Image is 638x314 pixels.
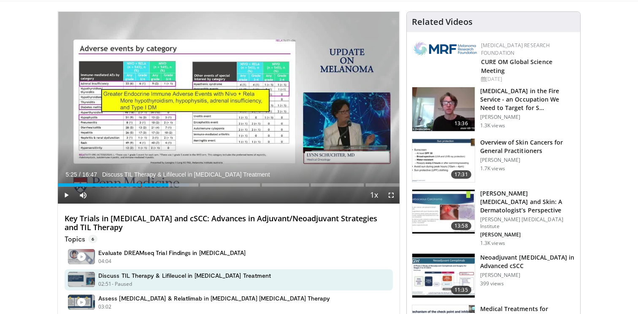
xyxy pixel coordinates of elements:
h4: Assess [MEDICAL_DATA] & Relatlimab in [MEDICAL_DATA] [MEDICAL_DATA] Therapy [98,295,330,302]
p: 03:02 [98,303,112,311]
p: [PERSON_NAME] [480,114,575,121]
h4: Discuss TIL Therapy & Lifileucel in [MEDICAL_DATA] Treatment [98,272,271,279]
img: 9d72a37f-49b2-4846-8ded-a17e76e84863.150x105_q85_crop-smart_upscale.jpg [412,87,475,131]
p: [PERSON_NAME] [480,157,575,164]
p: 04:04 [98,258,112,265]
p: [PERSON_NAME] [MEDICAL_DATA] Institute [480,216,575,230]
span: Discuss TIL Therapy & Lifileucel in [MEDICAL_DATA] Treatment [102,171,270,178]
h3: [PERSON_NAME][MEDICAL_DATA] and Skin: A Dermatologist’s Perspective [480,189,575,215]
video-js: Video Player [58,12,400,204]
p: Topics [65,235,97,243]
div: Progress Bar [58,183,400,187]
p: 1.3K views [480,122,505,129]
h4: Related Videos [412,17,473,27]
h3: Overview of Skin Cancers for General Practitioners [480,138,575,155]
h3: [MEDICAL_DATA] in the Fire Service - an Occupation We Need to Target for S… [480,87,575,112]
h4: Evaluate DREAMseq Trial Findings in [MEDICAL_DATA] [98,249,246,257]
span: 13:36 [451,119,471,128]
span: 13:58 [451,222,471,230]
button: Playback Rate [366,187,383,204]
a: 11:35 Neoadjuvant [MEDICAL_DATA] in Advanced cSCC [PERSON_NAME] 399 views [412,253,575,298]
p: [PERSON_NAME] [480,231,575,238]
p: [PERSON_NAME] [480,272,575,279]
h4: Key Trials in [MEDICAL_DATA] and cSCC: Advances in Adjuvant/Neoadjuvant Strategies and TIL Therapy [65,214,393,232]
span: 6 [88,235,97,243]
button: Fullscreen [383,187,400,204]
span: 11:35 [451,286,471,294]
button: Play [58,187,75,204]
h3: Neoadjuvant [MEDICAL_DATA] in Advanced cSCC [480,253,575,270]
p: 02:51 [98,280,112,288]
span: / [79,171,81,178]
button: Mute [75,187,92,204]
div: [DATE] [481,75,573,83]
a: 13:58 [PERSON_NAME][MEDICAL_DATA] and Skin: A Dermatologist’s Perspective [PERSON_NAME] [MEDICAL_... [412,189,575,247]
img: 90c6d327-3c88-4709-b982-c77f8137e024.png.150x105_q85_autocrop_double_scale_upscale_version-0.2.png [414,42,477,56]
a: 13:36 [MEDICAL_DATA] in the Fire Service - an Occupation We Need to Target for S… [PERSON_NAME] 1... [412,87,575,132]
p: - Paused [112,280,132,288]
a: [MEDICAL_DATA] Research Foundation [481,42,550,56]
p: 1.3K views [480,240,505,247]
img: 893d8de6-5420-4d14-ad88-30c70c323aba.150x105_q85_crop-smart_upscale.jpg [412,139,475,182]
span: 17:31 [451,170,471,179]
p: 1.7K views [480,165,505,172]
a: CURE OM Global Science Meeting [481,58,552,75]
a: 17:31 Overview of Skin Cancers for General Practitioners [PERSON_NAME] 1.7K views [412,138,575,183]
img: c320872c-0dba-454d-a094-31ac76d93b3c.150x105_q85_crop-smart_upscale.jpg [412,254,475,298]
img: 73553ff0-4a84-4b99-9377-6e1663cb95be.150x105_q85_crop-smart_upscale.jpg [412,190,475,233]
span: 16:47 [82,171,97,178]
span: 5:25 [65,171,77,178]
p: 399 views [480,280,504,287]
